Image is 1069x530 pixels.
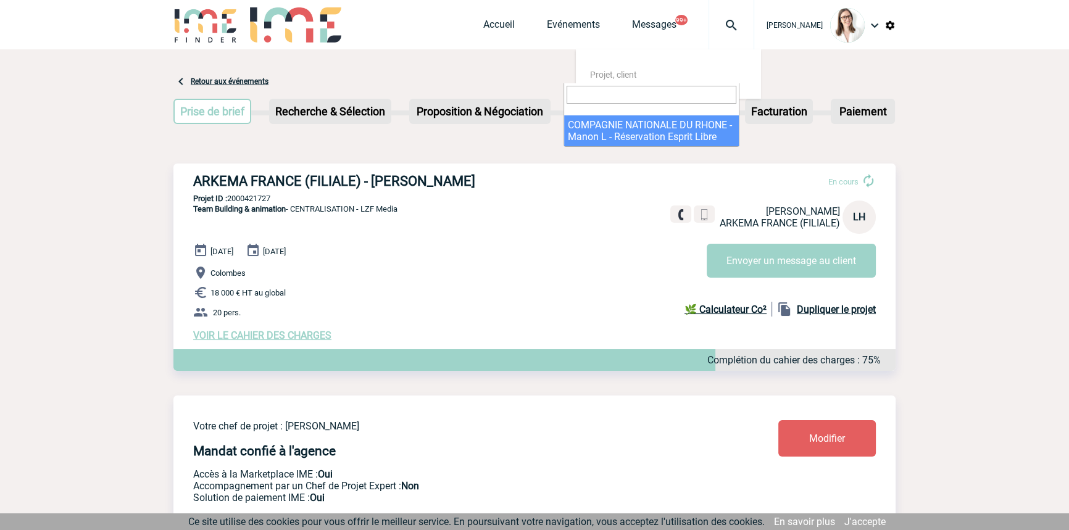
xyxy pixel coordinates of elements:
[175,100,250,123] p: Prise de brief
[210,268,246,278] span: Colombes
[777,302,792,317] img: file_copy-black-24dp.png
[547,19,600,36] a: Evénements
[844,516,886,528] a: J'accepte
[210,288,286,297] span: 18 000 € HT au global
[699,209,710,220] img: portable.png
[797,304,876,315] b: Dupliquer le projet
[720,217,840,229] span: ARKEMA FRANCE (FILIALE)
[310,492,325,503] b: Oui
[675,209,686,220] img: fixe.png
[318,468,333,480] b: Oui
[173,194,896,203] p: 2000421727
[191,77,268,86] a: Retour aux événements
[632,19,676,36] a: Messages
[767,21,823,30] span: [PERSON_NAME]
[828,177,859,186] span: En cours
[173,7,238,43] img: IME-Finder
[193,492,705,503] p: Conformité aux process achat client, Prise en charge de la facturation, Mutualisation de plusieur...
[193,468,705,480] p: Accès à la Marketplace IME :
[684,304,767,315] b: 🌿 Calculateur Co²
[193,420,705,432] p: Votre chef de projet : [PERSON_NAME]
[830,8,865,43] img: 122719-0.jpg
[193,204,286,213] span: Team Building & animation
[853,211,865,223] span: LH
[746,100,812,123] p: Facturation
[809,433,845,444] span: Modifier
[193,444,336,458] h4: Mandat confié à l'agence
[193,194,227,203] b: Projet ID :
[410,100,549,123] p: Proposition & Négociation
[193,480,705,492] p: Prestation payante
[213,308,241,317] span: 20 pers.
[564,115,739,146] li: COMPAGNIE NATIONALE DU RHONE - Manon L - Réservation Esprit Libre
[263,247,286,256] span: [DATE]
[774,516,835,528] a: En savoir plus
[188,516,765,528] span: Ce site utilise des cookies pour vous offrir le meilleur service. En poursuivant votre navigation...
[483,19,515,36] a: Accueil
[766,205,840,217] span: [PERSON_NAME]
[193,329,331,341] a: VOIR LE CAHIER DES CHARGES
[707,244,876,278] button: Envoyer un message au client
[193,204,397,213] span: - CENTRALISATION - LZF Media
[193,173,564,189] h3: ARKEMA FRANCE (FILIALE) - [PERSON_NAME]
[590,70,637,80] span: Projet, client
[270,100,390,123] p: Recherche & Sélection
[210,247,233,256] span: [DATE]
[832,100,894,123] p: Paiement
[675,15,688,25] button: 99+
[684,302,772,317] a: 🌿 Calculateur Co²
[401,480,419,492] b: Non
